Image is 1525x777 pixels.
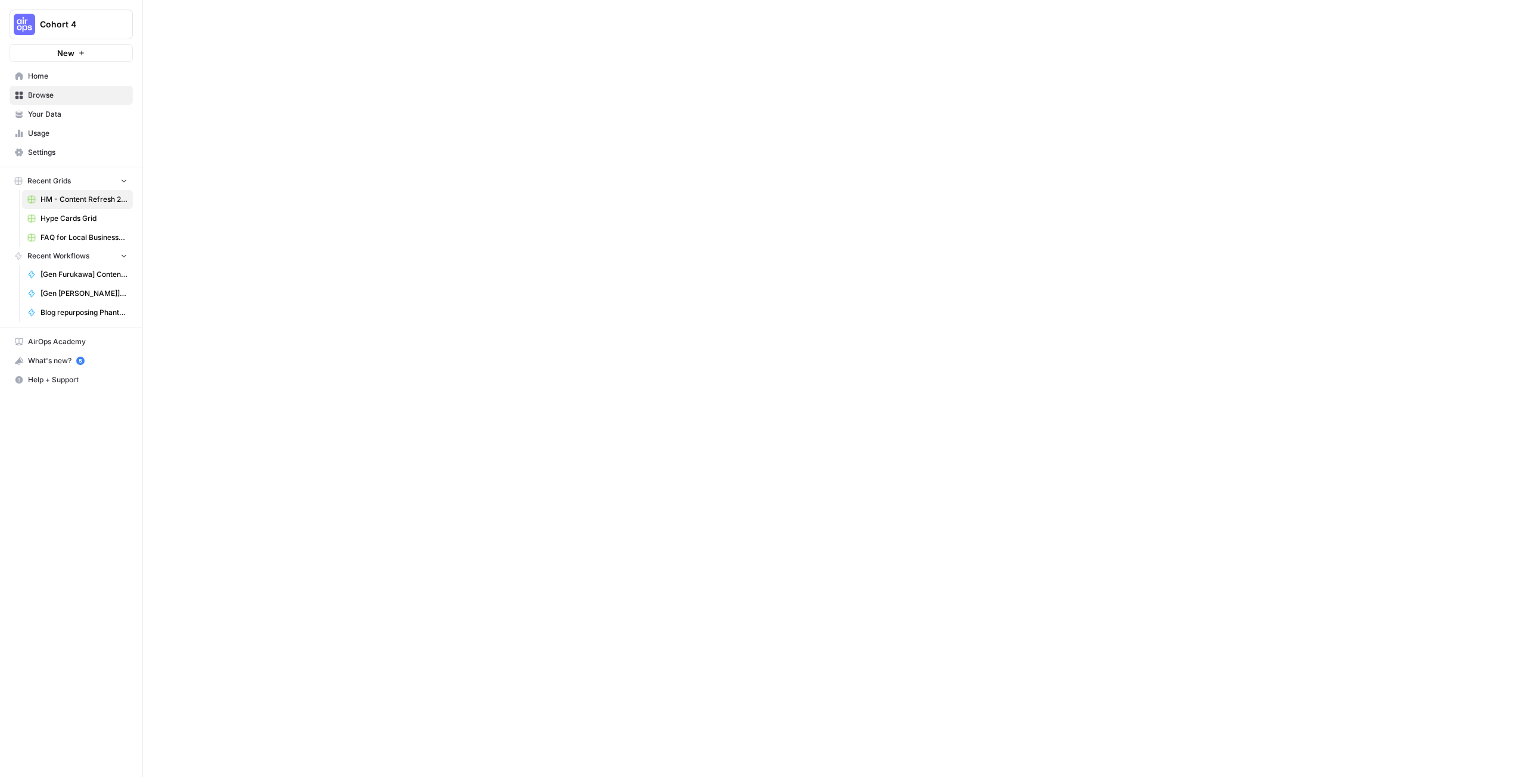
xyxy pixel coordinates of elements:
[41,307,127,318] span: Blog repurposing PhantomBuster- grid variables
[28,71,127,82] span: Home
[27,176,71,186] span: Recent Grids
[10,332,133,351] a: AirOps Academy
[10,124,133,143] a: Usage
[41,232,127,243] span: FAQ for Local Businesses Grid
[27,251,89,261] span: Recent Workflows
[28,109,127,120] span: Your Data
[22,284,133,303] a: [Gen [PERSON_NAME]] Analyze Keyword Power Agents
[40,18,112,30] span: Cohort 4
[22,303,133,322] a: Blog repurposing PhantomBuster- grid variables
[10,172,133,190] button: Recent Grids
[10,44,133,62] button: New
[28,375,127,385] span: Help + Support
[10,10,133,39] button: Workspace: Cohort 4
[10,247,133,265] button: Recent Workflows
[14,14,35,35] img: Cohort 4 Logo
[10,351,133,370] button: What's new? 5
[10,67,133,86] a: Home
[28,336,127,347] span: AirOps Academy
[79,358,82,364] text: 5
[10,143,133,162] a: Settings
[28,147,127,158] span: Settings
[22,265,133,284] a: [Gen Furukawa] Content Creation Power Agent Workflow
[41,269,127,280] span: [Gen Furukawa] Content Creation Power Agent Workflow
[10,105,133,124] a: Your Data
[10,86,133,105] a: Browse
[41,288,127,299] span: [Gen [PERSON_NAME]] Analyze Keyword Power Agents
[10,352,132,370] div: What's new?
[28,128,127,139] span: Usage
[22,190,133,209] a: HM - Content Refresh 28.07 Grid
[41,213,127,224] span: Hype Cards Grid
[41,194,127,205] span: HM - Content Refresh 28.07 Grid
[22,228,133,247] a: FAQ for Local Businesses Grid
[28,90,127,101] span: Browse
[57,47,74,59] span: New
[76,357,85,365] a: 5
[10,370,133,389] button: Help + Support
[22,209,133,228] a: Hype Cards Grid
